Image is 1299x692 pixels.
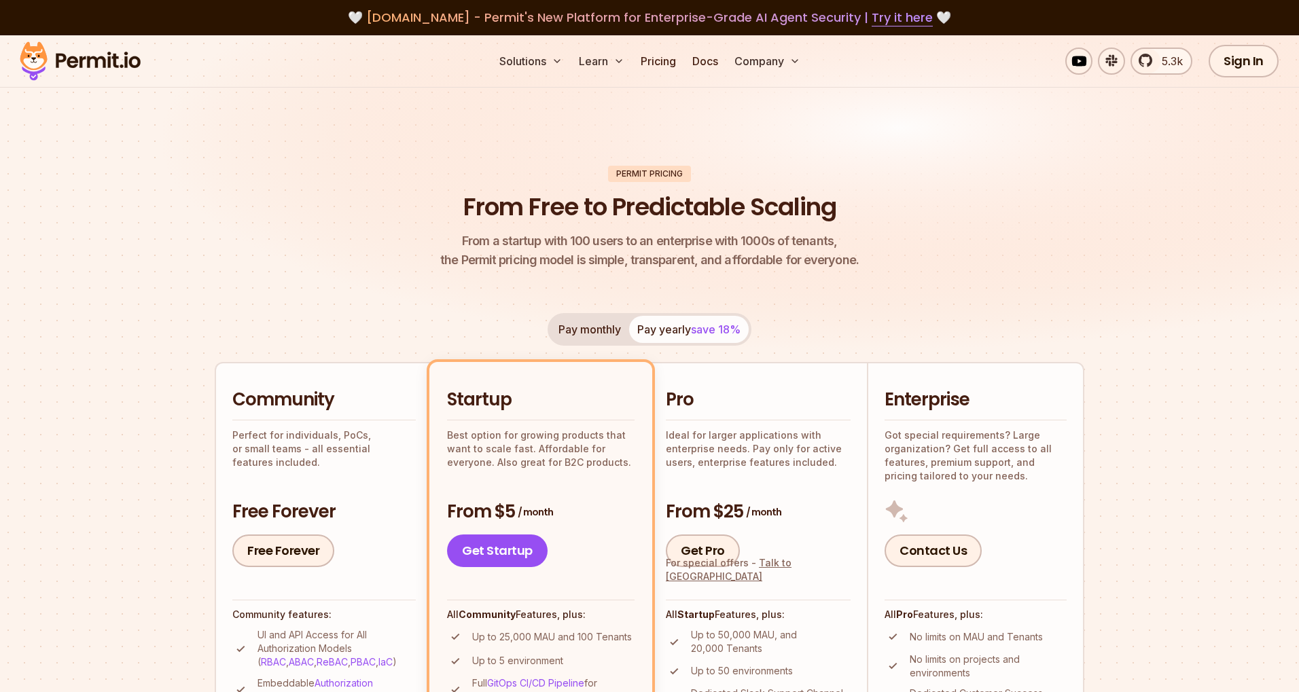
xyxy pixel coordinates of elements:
p: Up to 25,000 MAU and 100 Tenants [472,630,632,644]
strong: Pro [896,608,913,620]
div: 🤍 🤍 [33,8,1266,27]
span: From a startup with 100 users to an enterprise with 1000s of tenants, [440,232,859,251]
p: Perfect for individuals, PoCs, or small teams - all essential features included. [232,429,416,469]
div: For special offers - [666,556,851,583]
a: Get Startup [447,534,548,567]
a: GitOps CI/CD Pipeline [487,677,584,689]
p: Up to 5 environment [472,654,563,668]
a: Contact Us [885,534,982,567]
p: Ideal for larger applications with enterprise needs. Pay only for active users, enterprise featur... [666,429,851,469]
h2: Enterprise [885,388,1067,412]
a: Pricing [635,48,681,75]
h2: Pro [666,388,851,412]
strong: Community [459,608,516,620]
span: / month [746,505,781,519]
h2: Community [232,388,416,412]
a: Try it here [872,9,933,26]
h4: Community features: [232,608,416,621]
a: Get Pro [666,534,740,567]
a: PBAC [351,656,376,668]
a: ReBAC [317,656,348,668]
h4: All Features, plus: [666,608,851,621]
button: Learn [573,48,630,75]
h2: Startup [447,388,635,412]
h1: From Free to Predictable Scaling [463,190,836,224]
p: Up to 50 environments [691,664,793,678]
img: Permit logo [14,38,147,84]
h3: From $5 [447,500,635,524]
p: Got special requirements? Large organization? Get full access to all features, premium support, a... [885,429,1067,483]
a: Sign In [1209,45,1279,77]
p: No limits on MAU and Tenants [910,630,1043,644]
a: IaC [378,656,393,668]
a: ABAC [289,656,314,668]
p: UI and API Access for All Authorization Models ( , , , , ) [257,628,416,669]
p: Up to 50,000 MAU, and 20,000 Tenants [691,628,851,655]
a: 5.3k [1131,48,1192,75]
h3: Free Forever [232,500,416,524]
p: Best option for growing products that want to scale fast. Affordable for everyone. Also great for... [447,429,635,469]
a: Free Forever [232,534,334,567]
h4: All Features, plus: [447,608,635,621]
span: [DOMAIN_NAME] - Permit's New Platform for Enterprise-Grade AI Agent Security | [366,9,933,26]
a: Docs [687,48,724,75]
span: / month [518,505,553,519]
strong: Startup [677,608,715,620]
h3: From $25 [666,500,851,524]
a: RBAC [261,656,286,668]
div: Permit Pricing [608,166,691,182]
p: the Permit pricing model is simple, transparent, and affordable for everyone. [440,232,859,270]
span: 5.3k [1154,53,1183,69]
h4: All Features, plus: [885,608,1067,621]
button: Company [729,48,806,75]
p: No limits on projects and environments [910,653,1067,680]
button: Pay monthly [550,316,629,343]
button: Solutions [494,48,568,75]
